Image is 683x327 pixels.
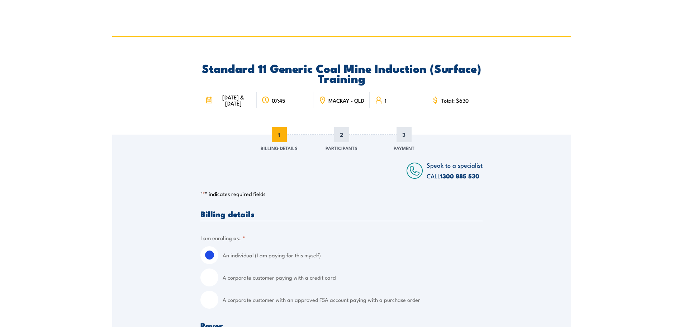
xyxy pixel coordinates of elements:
a: 1300 885 530 [440,171,479,181]
legend: I am enroling as: [200,234,245,242]
span: Billing Details [261,144,298,151]
span: Total: $630 [441,97,469,103]
span: Speak to a specialist CALL [427,160,483,180]
label: An individual (I am paying for this myself) [223,246,483,264]
span: 07:45 [272,97,285,103]
span: MACKAY - QLD [328,97,364,103]
label: A corporate customer paying with a credit card [223,268,483,286]
h2: Standard 11 Generic Coal Mine Induction (Surface) Training [200,63,483,83]
span: 2 [334,127,349,142]
label: A corporate customer with an approved FSA account paying with a purchase order [223,291,483,309]
p: " " indicates required fields [200,190,483,197]
span: 1 [272,127,287,142]
span: 3 [397,127,412,142]
h3: Billing details [200,210,483,218]
span: Payment [394,144,414,151]
span: [DATE] & [DATE] [215,94,252,106]
span: Participants [326,144,357,151]
span: 1 [385,97,386,103]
